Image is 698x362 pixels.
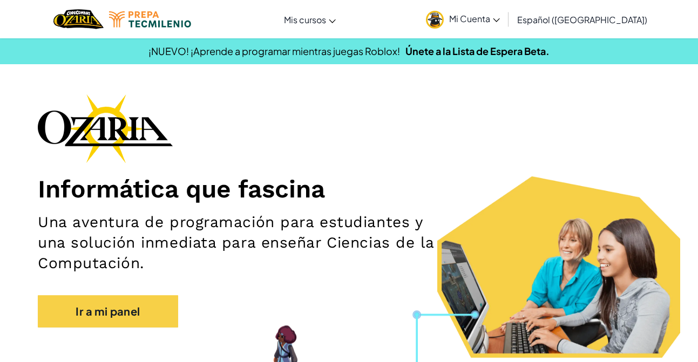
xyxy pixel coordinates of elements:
[38,174,660,204] h1: Informática que fascina
[38,94,173,163] img: Ozaria branding logo
[38,295,178,327] a: Ir a mi panel
[517,14,647,25] span: Español ([GEOGRAPHIC_DATA])
[38,212,455,274] h2: Una aventura de programación para estudiantes y una solución inmediata para enseñar Ciencias de l...
[53,8,104,30] a: Ozaria by CodeCombat logo
[284,14,326,25] span: Mis cursos
[109,11,191,28] img: Tecmilenio logo
[421,2,505,36] a: Mi Cuenta
[426,11,444,29] img: avatar
[405,45,550,57] a: Únete a la Lista de Espera Beta.
[449,13,500,24] span: Mi Cuenta
[279,5,341,34] a: Mis cursos
[148,45,400,57] span: ¡NUEVO! ¡Aprende a programar mientras juegas Roblox!
[53,8,104,30] img: Home
[512,5,653,34] a: Español ([GEOGRAPHIC_DATA])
